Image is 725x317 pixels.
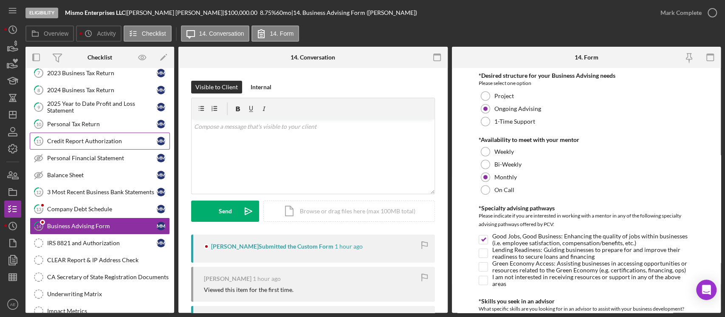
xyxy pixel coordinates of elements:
[25,25,74,42] button: Overview
[30,150,170,167] a: Personal Financial StatementMM
[494,187,514,193] label: On Call
[253,275,281,282] time: 2025-08-28 18:49
[37,87,40,93] tspan: 8
[30,99,170,116] a: 92025 Year to Date Profit and Loss StatementMM
[44,30,68,37] label: Overview
[124,25,172,42] button: Checklist
[47,274,169,280] div: CA Secretary of State Registration Documents
[47,87,157,93] div: 2024 Business Tax Return
[492,249,694,258] label: Lending Readiness: Guiding businesses to prepare for and improve their readiness to secure loans ...
[195,81,238,93] div: Visible to Client
[30,116,170,133] a: 10Personal Tax ReturnMM
[574,54,598,61] div: 14. Form
[76,25,121,42] button: Activity
[157,86,165,94] div: M M
[494,105,541,112] label: Ongoing Advising
[494,174,517,181] label: Monthly
[494,118,535,125] label: 1-Time Support
[270,30,293,37] label: 14. Form
[479,298,694,305] div: *Skills you seek in an advisor
[181,25,250,42] button: 14. Conversation
[191,201,259,222] button: Send
[30,65,170,82] a: 72023 Business Tax ReturnMM
[157,222,165,230] div: M M
[335,243,363,250] time: 2025-08-28 18:57
[30,133,170,150] a: 11Credit Report AuthorizationMM
[47,257,169,263] div: CLEAR Report & IP Address Check
[47,308,169,314] div: Impact Metrics
[47,189,157,195] div: 3 Most Recent Business Bank Statements
[157,137,165,145] div: M M
[47,291,169,297] div: Underwriting Matrix
[157,239,165,247] div: M M
[479,72,694,79] div: *Desired structure for your Business Advising needs
[492,263,694,271] label: Green Economy Access: Assisting businesses in accessing opportunities or resources related to the...
[65,9,127,16] div: |
[37,104,40,110] tspan: 9
[36,138,41,144] tspan: 11
[479,212,694,231] div: Please indicate if you are interested in working with a mentor in any of the following specialty ...
[25,8,58,18] div: Eligibility
[492,276,694,285] label: I am not interested in receiving resources or support in any of the above areas
[142,30,166,37] label: Checklist
[36,121,42,127] tspan: 10
[660,4,702,21] div: Mark Complete
[30,286,170,303] a: Underwriting Matrix
[291,54,335,61] div: 14. Conversation
[157,205,165,213] div: M M
[47,172,157,178] div: Balance Sheet
[30,82,170,99] a: 82024 Business Tax ReturnMM
[30,252,170,269] a: CLEAR Report & IP Address Check
[191,81,242,93] button: Visible to Client
[479,79,694,88] div: Please select one option
[157,69,165,77] div: M M
[199,30,244,37] label: 14. Conversation
[494,161,522,168] label: Bi-Weekly
[494,93,514,99] label: Project
[65,9,125,16] b: Mismo Enterprises LLC
[30,167,170,184] a: Balance SheetMM
[47,240,157,246] div: IRS 8821 and Authorization
[87,54,112,61] div: Checklist
[494,148,514,155] label: Weekly
[30,184,170,201] a: 123 Most Recent Business Bank StatementsMM
[47,70,157,76] div: 2023 Business Tax Return
[224,9,260,16] div: $100,000.00
[251,25,299,42] button: 14. Form
[211,243,333,250] div: [PERSON_NAME] Submitted the Custom Form
[479,136,694,143] div: *Availability to meet with your mentor
[127,9,224,16] div: [PERSON_NAME] [PERSON_NAME] |
[219,201,232,222] div: Send
[492,235,694,244] label: Good Jobs, Good Business: Enhancing the quality of jobs within businesses (i.e. employee satisfac...
[47,138,157,144] div: Credit Report Authorization
[47,206,157,212] div: Company Debt Schedule
[47,223,157,229] div: Business Advising Form
[251,81,271,93] div: Internal
[204,286,293,293] div: Viewed this item for the first time.
[157,171,165,179] div: M M
[696,280,717,300] div: Open Intercom Messenger
[652,4,721,21] button: Mark Complete
[157,188,165,196] div: M M
[260,9,276,16] div: 8.75 %
[479,205,694,212] div: *Specialty advising pathways
[30,218,170,235] a: 14Business Advising FormMM
[47,155,157,161] div: Personal Financial Statement
[204,275,251,282] div: [PERSON_NAME]
[246,81,276,93] button: Internal
[157,154,165,162] div: M M
[10,302,16,307] text: AE
[36,223,42,229] tspan: 14
[30,201,170,218] a: 13Company Debt ScheduleMM
[157,120,165,128] div: M M
[37,70,40,76] tspan: 7
[276,9,291,16] div: 60 mo
[4,296,21,313] button: AE
[30,235,170,252] a: IRS 8821 and AuthorizationMM
[291,9,417,16] div: | 14. Business Advising Form ([PERSON_NAME])
[36,206,41,212] tspan: 13
[97,30,116,37] label: Activity
[157,103,165,111] div: M M
[36,189,41,195] tspan: 12
[47,121,157,127] div: Personal Tax Return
